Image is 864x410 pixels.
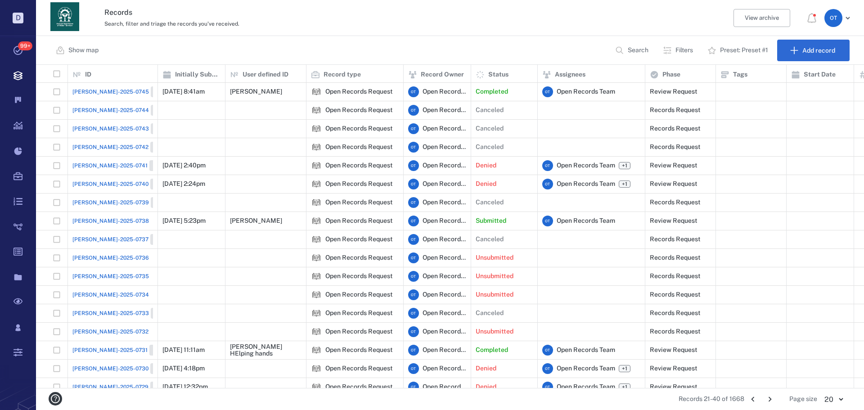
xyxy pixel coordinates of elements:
[488,70,508,79] p: Status
[423,87,466,96] span: Open Records Team
[153,310,174,317] span: Closed
[657,40,700,61] button: Filters
[162,216,206,225] p: [DATE] 5:23pm
[311,382,322,392] img: icon Open Records Request
[542,179,553,189] div: O T
[72,142,175,153] a: [PERSON_NAME]-2025-0742Closed
[650,236,701,243] div: Records Request
[557,87,615,96] span: Open Records Team
[311,197,322,208] div: Open Records Request
[325,347,393,353] div: Open Records Request
[311,252,322,263] div: Open Records Request
[650,383,697,390] div: Review Request
[476,309,504,318] p: Canceled
[557,346,615,355] span: Open Records Team
[175,70,220,79] p: Initially Submitted Date
[408,308,419,319] div: O T
[325,328,393,335] div: Open Records Request
[153,88,174,96] span: Closed
[423,180,466,189] span: Open Records Team
[325,383,393,390] div: Open Records Request
[72,125,149,133] span: [PERSON_NAME]-2025-0743
[230,88,282,95] div: [PERSON_NAME]
[650,162,697,169] div: Review Request
[50,2,79,34] a: Go home
[476,180,496,189] p: Denied
[476,235,504,244] p: Canceled
[72,180,148,188] span: [PERSON_NAME]-2025-0740
[408,271,419,282] div: O T
[408,179,419,189] div: O T
[311,160,322,171] img: icon Open Records Request
[311,308,322,319] div: Open Records Request
[650,107,701,113] div: Records Request
[72,88,149,96] span: [PERSON_NAME]-2025-0745
[423,106,466,115] span: Open Records Team
[557,161,615,170] span: Open Records Team
[817,394,850,405] div: 20
[162,346,205,355] p: [DATE] 11:11am
[72,308,175,319] a: [PERSON_NAME]-2025-0733Closed
[824,9,842,27] div: O T
[619,365,630,372] span: +1
[675,46,693,55] p: Filters
[151,162,172,170] span: Closed
[50,40,106,61] button: Show map
[152,144,173,151] span: Closed
[311,308,322,319] img: icon Open Records Request
[408,289,419,300] div: O T
[325,310,393,316] div: Open Records Request
[408,216,419,226] div: O T
[72,123,175,134] a: [PERSON_NAME]-2025-0743Closed
[557,180,615,189] span: Open Records Team
[72,86,175,97] a: [PERSON_NAME]-2025-0745Closed
[72,105,175,116] a: [PERSON_NAME]-2025-0744Closed
[476,383,496,392] p: Denied
[85,70,91,79] p: ID
[679,395,744,404] span: Records 21-40 of 1668
[311,216,322,226] div: Open Records Request
[50,2,79,31] img: Georgia Department of Human Services logo
[423,364,466,373] span: Open Records Team
[423,327,466,336] span: Open Records Team
[311,252,322,263] img: icon Open Records Request
[162,364,205,373] p: [DATE] 4:18pm
[423,290,466,299] span: Open Records Team
[555,70,585,79] p: Assignees
[423,235,466,244] span: Open Records Team
[311,142,322,153] div: Open Records Request
[476,143,504,152] p: Canceled
[777,40,850,61] button: Add record
[423,309,466,318] span: Open Records Team
[68,46,99,55] p: Show map
[325,273,393,279] div: Open Records Request
[650,254,701,261] div: Records Request
[476,346,508,355] p: Completed
[72,365,148,373] span: [PERSON_NAME]-2025-0730
[72,363,175,374] a: [PERSON_NAME]-2025-0730Closed
[476,216,506,225] p: Submitted
[152,236,173,243] span: Closed
[243,70,288,79] p: User defined ID
[542,86,553,97] div: O T
[45,388,66,409] button: help
[311,86,322,97] img: icon Open Records Request
[476,253,513,262] p: Unsubmitted
[542,216,553,226] div: O T
[311,123,322,134] img: icon Open Records Request
[151,347,172,354] span: Closed
[13,13,23,23] p: D
[72,346,148,354] span: [PERSON_NAME]-2025-0731
[72,217,149,225] a: [PERSON_NAME]-2025-0738
[72,197,175,208] a: [PERSON_NAME]-2025-0739Closed
[311,234,322,245] div: Open Records Request
[311,105,322,116] div: Open Records Request
[408,252,419,263] div: O T
[476,327,513,336] p: Unsubmitted
[311,345,322,356] img: icon Open Records Request
[104,21,239,27] span: Search, filter and triage the records you've received.
[153,125,174,133] span: Closed
[650,310,701,316] div: Records Request
[311,179,322,189] img: icon Open Records Request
